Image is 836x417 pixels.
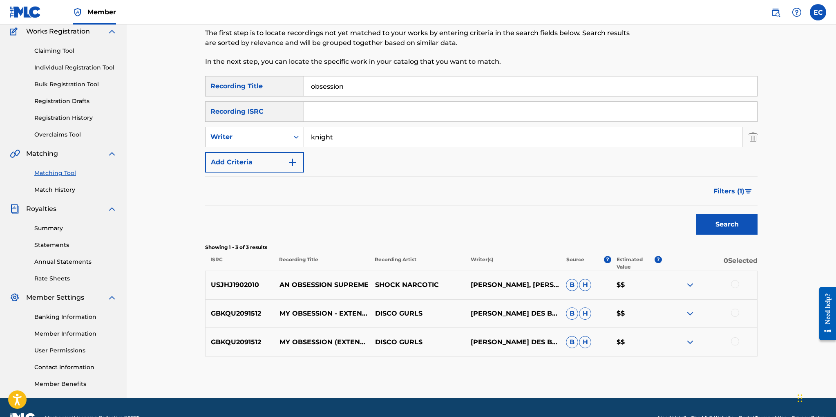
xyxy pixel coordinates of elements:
img: Works Registration [10,27,20,36]
a: Overclaims Tool [34,130,117,139]
p: DISCO GURLS [369,337,465,347]
img: search [771,7,780,17]
img: filter [745,189,752,194]
span: Royalties [26,204,56,214]
p: ISRC [205,256,274,271]
a: Member Information [34,330,117,338]
a: Summary [34,224,117,233]
p: DISCO GURLS [369,309,465,318]
span: H [579,279,591,291]
a: Annual Statements [34,258,117,266]
div: Writer [210,132,284,142]
img: 9d2ae6d4665cec9f34b9.svg [288,157,297,167]
img: Top Rightsholder [73,7,83,17]
a: Contact Information [34,363,117,372]
p: $$ [611,337,662,347]
a: Matching Tool [34,169,117,177]
div: Help [789,4,805,20]
p: $$ [611,280,662,290]
img: expand [107,293,117,303]
span: ? [655,256,662,263]
p: GBKQU2091512 [206,309,274,318]
span: H [579,336,591,348]
a: User Permissions [34,346,117,355]
button: Search [696,214,758,235]
p: MY OBSESSION (EXTENDED MIX) [274,337,370,347]
span: Matching [26,149,58,159]
p: 0 Selected [662,256,758,271]
p: GBKQU2091512 [206,337,274,347]
a: Banking Information [34,313,117,321]
img: Royalties [10,204,20,214]
a: Statements [34,241,117,249]
img: expand [107,149,117,159]
span: Works Registration [26,27,90,36]
img: help [792,7,802,17]
p: [PERSON_NAME] DES BARRES [465,309,561,318]
a: Registration Drafts [34,97,117,105]
span: Filters ( 1 ) [713,186,744,196]
span: Member [87,7,116,17]
p: The first step is to locate recordings not yet matched to your works by entering criteria in the ... [205,28,630,48]
p: Showing 1 - 3 of 3 results [205,244,758,251]
a: Match History [34,186,117,194]
button: Add Criteria [205,152,304,173]
p: USJHJ1902010 [206,280,274,290]
span: B [566,307,578,320]
span: Member Settings [26,293,84,303]
iframe: Resource Center [813,281,836,347]
img: expand [685,280,695,290]
img: MLC Logo [10,6,41,18]
img: Member Settings [10,293,20,303]
p: Writer(s) [465,256,561,271]
a: Rate Sheets [34,274,117,283]
a: Registration History [34,114,117,122]
p: Recording Artist [369,256,465,271]
p: [PERSON_NAME], [PERSON_NAME] [465,280,561,290]
form: Search Form [205,76,758,239]
img: expand [107,27,117,36]
a: Public Search [767,4,784,20]
p: AN OBSESSION SUPREME [274,280,370,290]
a: Claiming Tool [34,47,117,55]
img: Matching [10,149,20,159]
p: SHOCK NARCOTIC [369,280,465,290]
span: ? [604,256,611,263]
a: Individual Registration Tool [34,63,117,72]
span: B [566,279,578,291]
img: Delete Criterion [749,127,758,147]
div: Drag [798,386,802,410]
p: In the next step, you can locate the specific work in your catalog that you want to match. [205,57,630,67]
a: Bulk Registration Tool [34,80,117,89]
p: Estimated Value [617,256,654,271]
p: MY OBSESSION - EXTENDED MIX [274,309,370,318]
p: [PERSON_NAME] DES BARRES [465,337,561,347]
img: expand [685,337,695,347]
span: B [566,336,578,348]
button: Filters (1) [709,181,758,202]
img: expand [685,309,695,318]
p: Source [566,256,584,271]
iframe: Chat Widget [795,378,836,417]
a: Member Benefits [34,380,117,388]
span: H [579,307,591,320]
p: $$ [611,309,662,318]
div: User Menu [810,4,826,20]
img: expand [107,204,117,214]
p: Recording Title [274,256,369,271]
